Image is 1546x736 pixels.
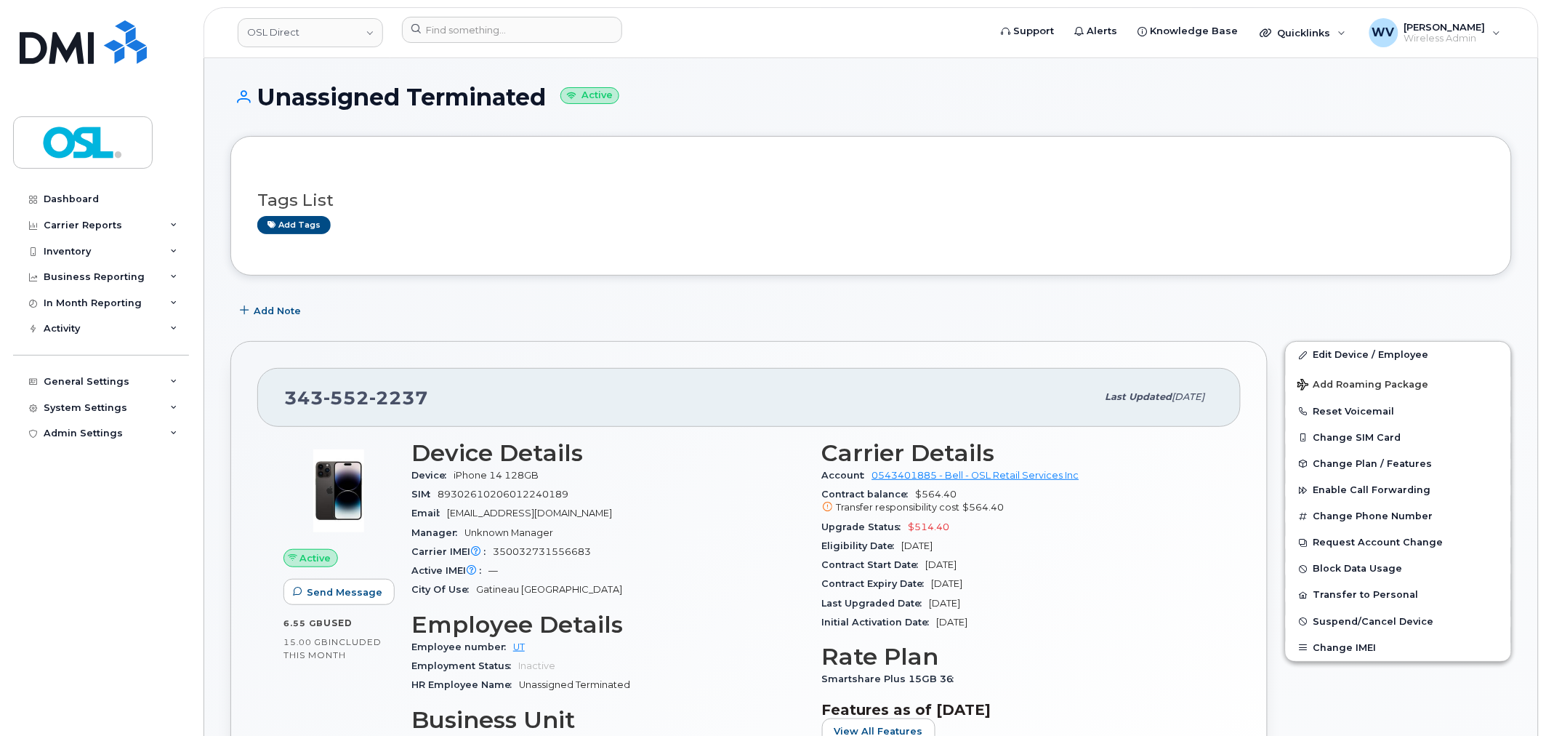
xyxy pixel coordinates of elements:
span: 552 [323,387,369,409]
img: image20231002-3703462-njx0qo.jpeg [295,447,382,535]
span: Suspend/Cancel Device [1313,616,1434,627]
span: [DATE] [932,578,963,589]
span: $564.40 [822,489,1215,515]
button: Add Roaming Package [1286,369,1511,399]
button: Request Account Change [1286,529,1511,556]
span: Active [300,551,331,565]
button: Change Phone Number [1286,503,1511,529]
span: Gatineau [GEOGRAPHIC_DATA] [476,584,622,595]
span: 350032731556683 [493,546,591,557]
h3: Features as of [DATE] [822,701,1215,719]
span: [DATE] [930,598,961,609]
span: Contract balance [822,489,916,500]
button: Block Data Usage [1286,556,1511,582]
span: Initial Activation Date [822,617,937,628]
button: Send Message [283,579,395,605]
button: Suspend/Cancel Device [1286,609,1511,635]
span: Send Message [307,585,382,599]
button: Add Note [230,297,313,324]
span: 2237 [369,387,428,409]
button: Change Plan / Features [1286,451,1511,477]
span: 6.55 GB [283,618,323,628]
span: Device [411,470,454,481]
span: [DATE] [902,540,933,551]
span: Smartshare Plus 15GB 36 [822,673,962,684]
span: used [323,617,353,628]
span: — [488,565,498,576]
button: Transfer to Personal [1286,582,1511,608]
span: Last Upgraded Date [822,598,930,609]
span: Employment Status [411,660,518,671]
span: [DATE] [937,617,968,628]
span: Unassigned Terminated [519,679,630,690]
span: 89302610206012240189 [438,489,568,500]
a: Add tags [257,216,331,234]
span: $514.40 [909,521,950,532]
span: Manager [411,527,464,538]
span: Account [822,470,872,481]
a: UT [513,641,525,652]
span: SIM [411,489,438,500]
button: Change IMEI [1286,635,1511,661]
span: Eligibility Date [822,540,902,551]
button: Enable Call Forwarding [1286,477,1511,503]
h3: Tags List [257,191,1485,209]
span: Email [411,508,447,519]
button: Change SIM Card [1286,425,1511,451]
span: Carrier IMEI [411,546,493,557]
h3: Business Unit [411,707,805,733]
span: Active IMEI [411,565,488,576]
span: Last updated [1106,391,1172,402]
button: Reset Voicemail [1286,399,1511,425]
span: [DATE] [926,559,957,570]
span: Enable Call Forwarding [1313,485,1431,496]
h3: Carrier Details [822,440,1215,466]
span: Add Roaming Package [1297,379,1429,393]
span: Contract Expiry Date [822,578,932,589]
span: Contract Start Date [822,559,926,570]
span: Unknown Manager [464,527,553,538]
a: 0543401885 - Bell - OSL Retail Services Inc [872,470,1079,481]
span: 15.00 GB [283,637,329,647]
h1: Unassigned Terminated [230,84,1512,110]
span: Inactive [518,660,555,671]
span: included this month [283,636,382,660]
h3: Rate Plan [822,644,1215,670]
span: [EMAIL_ADDRESS][DOMAIN_NAME] [447,508,612,519]
span: iPhone 14 128GB [454,470,539,481]
span: Upgrade Status [822,521,909,532]
span: Add Note [254,304,301,318]
span: [DATE] [1172,391,1205,402]
span: Change Plan / Features [1313,458,1433,469]
small: Active [560,87,619,104]
span: City Of Use [411,584,476,595]
span: 343 [284,387,428,409]
span: Employee number [411,641,513,652]
h3: Device Details [411,440,805,466]
h3: Employee Details [411,612,805,638]
a: Edit Device / Employee [1286,342,1511,368]
span: Transfer responsibility cost [837,502,960,513]
span: HR Employee Name [411,679,519,690]
span: $564.40 [963,502,1005,513]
